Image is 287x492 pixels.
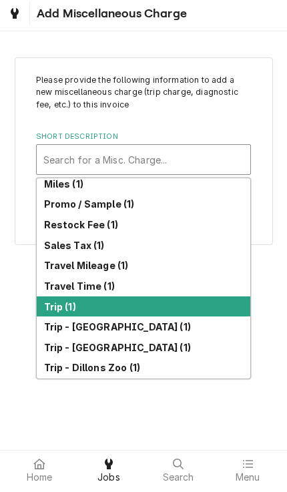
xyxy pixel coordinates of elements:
strong: Miles (1) [44,182,83,194]
strong: Trip - [GEOGRAPHIC_DATA] (1) [44,325,191,336]
strong: Travel Mileage (1) [44,264,129,275]
span: Home [27,476,53,487]
span: Jobs [97,476,120,487]
span: Search [163,476,194,487]
label: Short Description [36,136,251,146]
strong: Trip (1) [44,305,76,316]
strong: Promo / Sample (1) [44,202,135,214]
a: Menu [214,457,282,489]
div: Short Description [36,136,251,179]
a: Jobs [75,457,143,489]
span: Add Miscellaneous Charge [33,9,187,27]
div: Line Item Create/Update [15,61,273,249]
strong: Sales Tax (1) [44,244,105,255]
strong: Travel Time (1) [44,284,115,296]
div: Line Item Create/Update Form [36,78,251,179]
a: Go to Jobs [3,5,27,29]
a: Search [144,457,212,489]
strong: Trip - Dillons Zoo (1) [44,366,141,377]
p: Please provide the following information to add a new miscellaneous charge (trip charge, diagnost... [36,78,251,115]
strong: Trip - [GEOGRAPHIC_DATA] (1) [44,346,191,357]
a: Home [5,457,73,489]
strong: Restock Fee (1) [44,223,118,234]
span: Menu [236,476,260,487]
